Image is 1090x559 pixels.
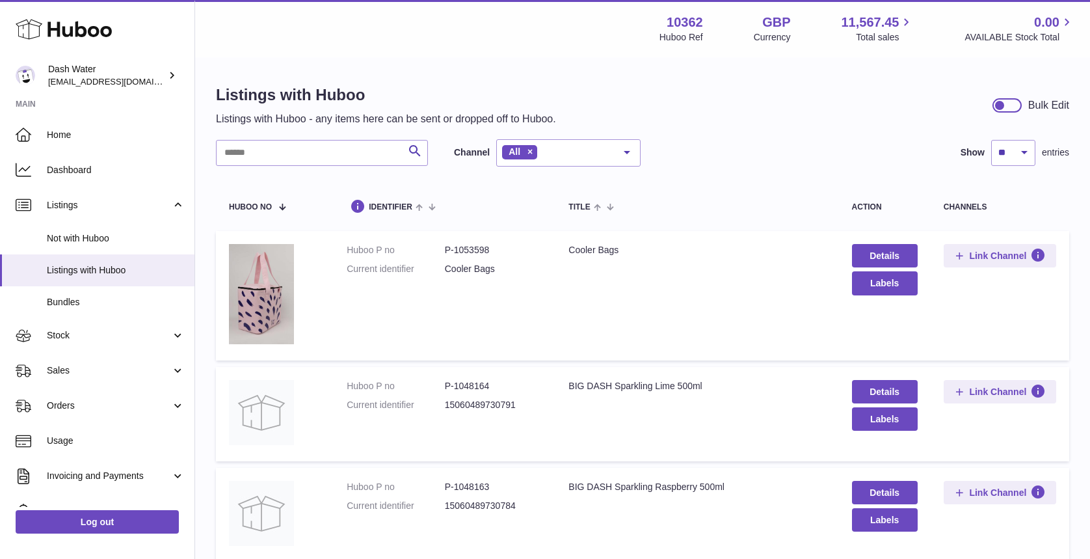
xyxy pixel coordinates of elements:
dd: Cooler Bags [445,263,543,275]
span: Not with Huboo [47,232,185,245]
div: Huboo Ref [659,31,703,44]
span: Home [47,129,185,141]
strong: GBP [762,14,790,31]
dt: Current identifier [347,500,445,512]
div: BIG DASH Sparkling Lime 500ml [568,380,825,392]
span: Dashboard [47,164,185,176]
h1: Listings with Huboo [216,85,556,105]
span: 0.00 [1034,14,1059,31]
span: Huboo no [229,203,272,211]
span: Usage [47,435,185,447]
span: Sales [47,364,171,377]
label: Channel [454,146,490,159]
label: Show [961,146,985,159]
dt: Huboo P no [347,380,445,392]
dt: Huboo P no [347,244,445,256]
a: Log out [16,510,179,534]
a: Details [852,380,918,403]
button: Labels [852,407,918,431]
img: BIG DASH Sparkling Raspberry 500ml [229,481,294,546]
dd: P-1048163 [445,481,543,493]
a: Details [852,244,918,267]
span: Link Channel [969,250,1026,262]
strong: 10362 [667,14,703,31]
span: Link Channel [969,386,1026,398]
span: Listings with Huboo [47,264,185,277]
dd: 15060489730791 [445,399,543,411]
span: Listings [47,199,171,211]
dt: Huboo P no [347,481,445,493]
span: Bundles [47,296,185,308]
dt: Current identifier [347,263,445,275]
span: All [509,146,520,157]
p: Listings with Huboo - any items here can be sent or dropped off to Huboo. [216,112,556,126]
div: channels [944,203,1056,211]
span: 11,567.45 [841,14,899,31]
dd: 15060489730784 [445,500,543,512]
button: Labels [852,508,918,532]
img: Cooler Bags [229,244,294,344]
button: Link Channel [944,244,1056,267]
div: action [852,203,918,211]
div: Currency [754,31,791,44]
span: Stock [47,329,171,342]
dt: Current identifier [347,399,445,411]
img: bea@dash-water.com [16,66,35,85]
button: Labels [852,271,918,295]
span: identifier [369,203,412,211]
div: BIG DASH Sparkling Raspberry 500ml [568,481,825,493]
span: Cases [47,505,185,517]
button: Link Channel [944,481,1056,504]
span: title [568,203,590,211]
span: Invoicing and Payments [47,470,171,482]
a: 11,567.45 Total sales [841,14,914,44]
dd: P-1053598 [445,244,543,256]
a: Details [852,481,918,504]
div: Cooler Bags [568,244,825,256]
span: [EMAIL_ADDRESS][DOMAIN_NAME] [48,76,191,87]
button: Link Channel [944,380,1056,403]
a: 0.00 AVAILABLE Stock Total [964,14,1074,44]
span: Orders [47,400,171,412]
span: AVAILABLE Stock Total [964,31,1074,44]
div: Dash Water [48,63,165,88]
dd: P-1048164 [445,380,543,392]
span: entries [1042,146,1069,159]
span: Link Channel [969,487,1026,498]
span: Total sales [856,31,914,44]
div: Bulk Edit [1028,98,1069,113]
img: BIG DASH Sparkling Lime 500ml [229,380,294,445]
